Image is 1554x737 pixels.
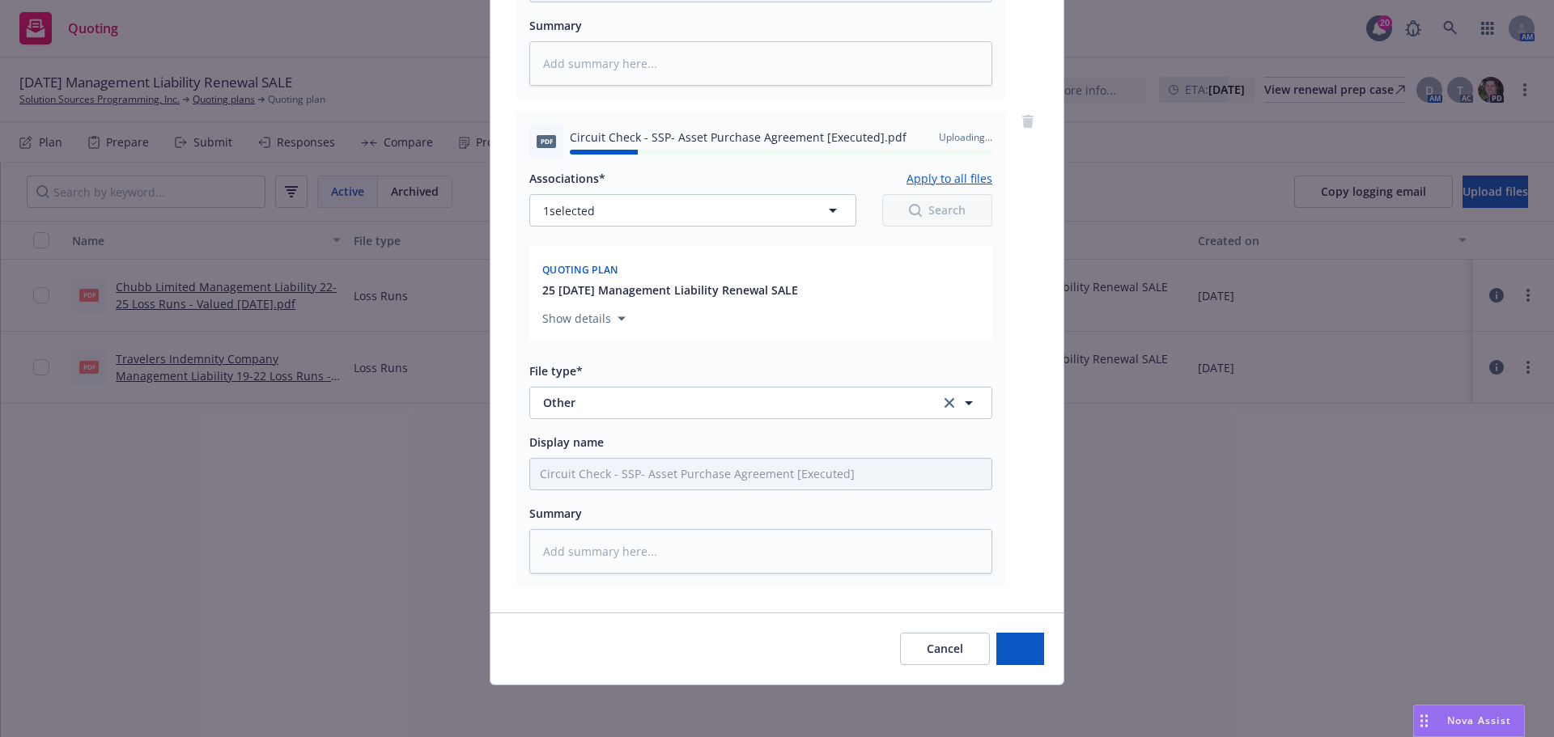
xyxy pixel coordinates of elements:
[529,506,582,521] span: Summary
[536,309,632,328] button: Show details
[529,434,604,450] span: Display name
[530,459,991,489] input: Add display name here...
[1018,112,1038,131] a: remove
[529,363,583,379] span: File type*
[529,171,605,186] span: Associations*
[1447,714,1511,727] span: Nova Assist
[529,387,992,419] button: Otherclear selection
[542,282,798,299] button: 25 [DATE] Management Liability Renewal SALE
[996,641,1044,656] span: Add files
[940,393,959,413] a: clear selection
[900,633,990,665] button: Cancel
[543,394,918,411] span: Other
[996,633,1044,665] button: Add files
[1413,705,1525,737] button: Nova Assist
[570,129,906,146] span: Circuit Check - SSP- Asset Purchase Agreement [Executed].pdf
[939,130,992,144] span: Uploading...
[529,18,582,33] span: Summary
[906,168,992,188] button: Apply to all files
[927,641,963,656] span: Cancel
[543,202,595,219] span: 1 selected
[529,194,856,227] button: 1selected
[542,263,618,277] span: Quoting plan
[1414,705,1434,736] div: Drag to move
[537,135,556,147] span: pdf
